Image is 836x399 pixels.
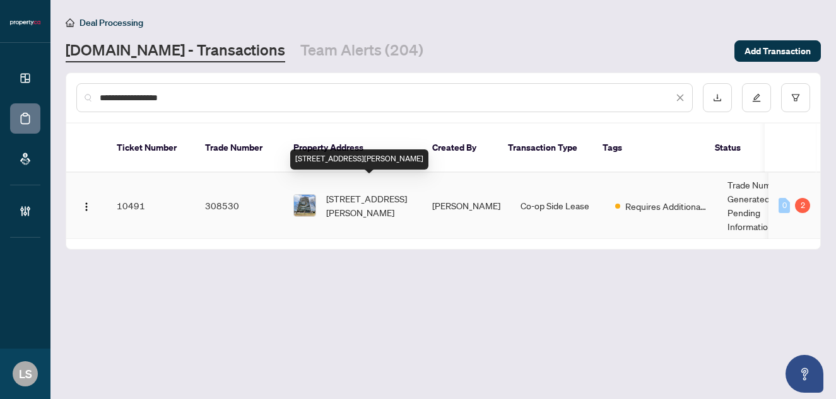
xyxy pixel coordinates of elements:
span: [PERSON_NAME] [432,200,500,211]
button: download [703,83,732,112]
td: 308530 [195,173,283,239]
td: 10491 [107,173,195,239]
span: Requires Additional Docs [625,199,707,213]
div: 2 [795,198,810,213]
span: filter [791,93,800,102]
span: home [66,18,74,27]
span: [STREET_ADDRESS][PERSON_NAME] [326,192,412,219]
button: filter [781,83,810,112]
span: Deal Processing [79,17,143,28]
a: [DOMAIN_NAME] - Transactions [66,40,285,62]
button: edit [742,83,771,112]
td: Trade Number Generated - Pending Information [717,173,812,239]
span: Add Transaction [745,41,811,61]
img: logo [10,19,40,26]
button: Add Transaction [734,40,821,62]
button: Open asap [786,355,823,393]
th: Trade Number [195,124,283,173]
img: Logo [81,202,91,212]
span: LS [19,365,32,383]
td: Co-op Side Lease [510,173,605,239]
div: [STREET_ADDRESS][PERSON_NAME] [290,149,428,170]
th: Tags [592,124,705,173]
th: Status [705,124,799,173]
th: Property Address [283,124,422,173]
img: thumbnail-img [294,195,315,216]
th: Transaction Type [498,124,592,173]
span: download [713,93,722,102]
button: Logo [76,195,97,216]
span: close [676,93,685,102]
div: 0 [779,198,790,213]
a: Team Alerts (204) [300,40,423,62]
th: Created By [422,124,498,173]
span: edit [752,93,761,102]
th: Ticket Number [107,124,195,173]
